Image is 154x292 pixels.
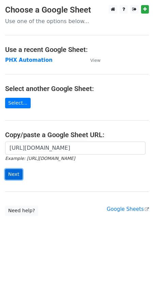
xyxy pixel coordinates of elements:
[5,85,149,93] h4: Select another Google Sheet:
[5,5,149,15] h3: Choose a Google Sheet
[5,156,75,161] small: Example: [URL][DOMAIN_NAME]
[5,18,149,25] p: Use one of the options below...
[5,142,145,154] input: Paste your Google Sheet URL here
[5,45,149,54] h4: Use a recent Google Sheet:
[90,58,101,63] small: View
[5,169,22,180] input: Next
[5,205,38,216] a: Need help?
[5,131,149,139] h4: Copy/paste a Google Sheet URL:
[5,57,52,63] a: PHX Automation
[120,259,154,292] iframe: Chat Widget
[5,98,31,108] a: Select...
[107,206,149,212] a: Google Sheets
[83,57,101,63] a: View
